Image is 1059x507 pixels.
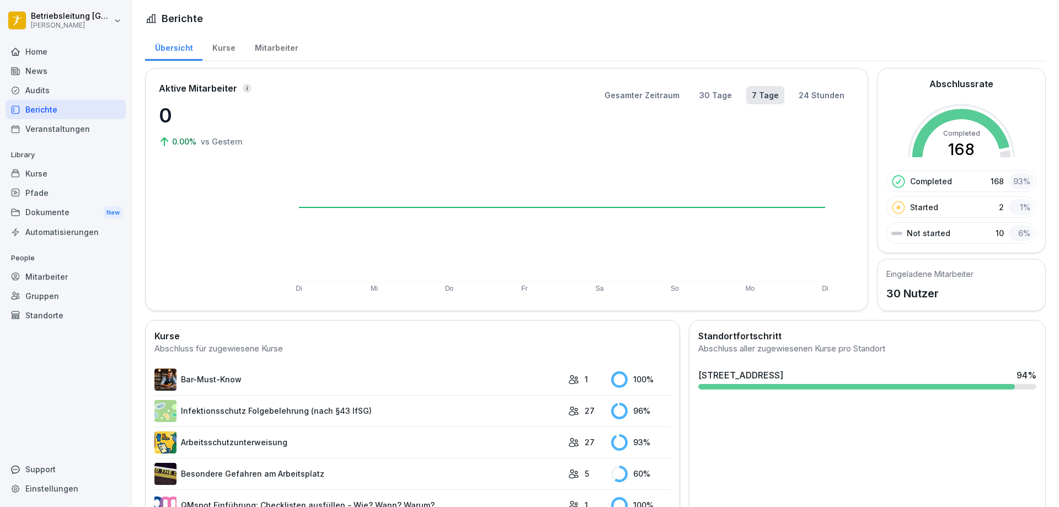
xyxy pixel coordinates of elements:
div: 100 % [611,371,671,388]
div: 93 % [1009,173,1034,189]
p: 30 Nutzer [886,285,974,302]
div: Dokumente [6,202,126,223]
a: Mitarbeiter [6,267,126,286]
p: Aktive Mitarbeiter [159,82,237,95]
p: 27 [585,405,595,417]
a: Standorte [6,306,126,325]
a: Einstellungen [6,479,126,498]
h5: Eingeladene Mitarbeiter [886,268,974,280]
a: Bar-Must-Know [154,369,563,391]
p: Completed [910,175,952,187]
a: Besondere Gefahren am Arbeitsplatz [154,463,563,485]
img: zq4t51x0wy87l3xh8s87q7rq.png [154,463,176,485]
a: Veranstaltungen [6,119,126,138]
div: 93 % [611,434,671,451]
div: New [104,206,122,219]
text: Mi [371,285,378,292]
button: 24 Stunden [793,86,850,104]
a: Automatisierungen [6,222,126,242]
p: Started [910,201,938,213]
div: Support [6,460,126,479]
div: 6 % [1009,225,1034,241]
a: News [6,61,126,81]
a: Pfade [6,183,126,202]
img: bgsrfyvhdm6180ponve2jajk.png [154,431,176,453]
p: Library [6,146,126,164]
p: 27 [585,436,595,448]
h2: Abschlussrate [929,77,993,90]
div: 94 % [1017,369,1036,382]
button: Gesamter Zeitraum [599,86,685,104]
text: Fr [521,285,527,292]
p: 5 [585,468,589,479]
img: tgff07aey9ahi6f4hltuk21p.png [154,400,176,422]
a: Arbeitsschutzunterweisung [154,431,563,453]
text: So [671,285,679,292]
a: [STREET_ADDRESS]94% [694,364,1041,394]
a: Berichte [6,100,126,119]
text: Di [296,285,302,292]
h1: Berichte [162,11,203,26]
p: Betriebsleitung [GEOGRAPHIC_DATA] [31,12,111,21]
h2: Kurse [154,329,671,343]
a: Übersicht [145,33,202,61]
p: 0 [159,100,269,130]
a: Audits [6,81,126,100]
div: Abschluss für zugewiesene Kurse [154,343,671,355]
a: Home [6,42,126,61]
img: avw4yih0pjczq94wjribdn74.png [154,369,176,391]
p: Not started [907,227,950,239]
a: Kurse [202,33,245,61]
p: 168 [991,175,1004,187]
a: Infektionsschutz Folgebelehrung (nach §43 IfSG) [154,400,563,422]
p: People [6,249,126,267]
text: Di [822,285,828,292]
div: [STREET_ADDRESS] [698,369,783,382]
a: DokumenteNew [6,202,126,223]
p: 2 [999,201,1004,213]
div: 96 % [611,403,671,419]
h2: Standortfortschritt [698,329,1036,343]
p: 1 [585,373,588,385]
div: Abschluss aller zugewiesenen Kurse pro Standort [698,343,1036,355]
text: Sa [596,285,604,292]
p: vs Gestern [201,136,243,147]
div: 1 % [1009,199,1034,215]
button: 7 Tage [746,86,784,104]
div: 60 % [611,466,671,482]
a: Mitarbeiter [245,33,308,61]
text: Do [445,285,454,292]
button: 30 Tage [694,86,737,104]
p: 0.00% [172,136,199,147]
a: Kurse [6,164,126,183]
a: Gruppen [6,286,126,306]
text: Mo [745,285,755,292]
p: 10 [996,227,1004,239]
p: [PERSON_NAME] [31,22,111,29]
